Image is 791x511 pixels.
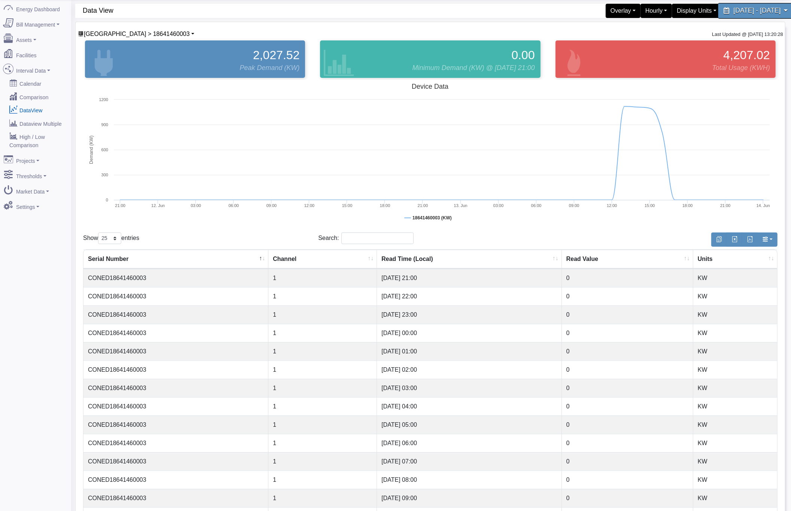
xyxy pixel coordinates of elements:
[83,434,268,452] td: CONED18641460003
[562,287,693,305] td: 0
[641,4,672,18] div: Hourly
[101,122,108,127] text: 900
[693,489,777,507] td: KW
[341,232,414,244] input: Search:
[115,203,125,208] text: 21:00
[712,63,770,73] span: Total Usage (KWH)
[562,305,693,324] td: 0
[493,203,504,208] text: 03:00
[511,46,535,64] span: 0.00
[693,342,777,361] td: KW
[562,489,693,507] td: 0
[253,46,300,64] span: 2,027.52
[268,250,377,269] th: Channel : activate to sort column ascending
[377,342,562,361] td: [DATE] 01:00
[268,379,377,397] td: 1
[712,31,783,37] small: Last Updated @ [DATE] 13:20:28
[711,232,727,247] button: Copy to clipboard
[672,4,721,18] div: Display Units
[101,173,108,177] text: 300
[83,269,268,287] td: CONED18641460003
[569,203,579,208] text: 09:00
[682,203,693,208] text: 18:00
[84,31,190,37] span: Device List
[693,324,777,342] td: KW
[742,232,758,247] button: Generate PDF
[83,324,268,342] td: CONED18641460003
[268,489,377,507] td: 1
[268,269,377,287] td: 1
[304,203,315,208] text: 12:00
[413,215,452,220] tspan: 18641460003 (KW)
[377,416,562,434] td: [DATE] 05:00
[693,287,777,305] td: KW
[606,4,641,18] div: Overlay
[723,46,770,64] span: 4,207.02
[693,452,777,471] td: KW
[89,136,94,164] tspan: Demand (KW)
[83,471,268,489] td: CONED18641460003
[377,287,562,305] td: [DATE] 22:00
[99,97,108,102] text: 1200
[693,379,777,397] td: KW
[191,203,201,208] text: 03:00
[83,287,268,305] td: CONED18641460003
[562,379,693,397] td: 0
[727,232,742,247] button: Export to Excel
[377,434,562,452] td: [DATE] 06:00
[83,4,434,18] span: Data View
[693,305,777,324] td: KW
[562,416,693,434] td: 0
[454,203,467,208] tspan: 13. Jun
[693,434,777,452] td: KW
[268,416,377,434] td: 1
[377,305,562,324] td: [DATE] 23:00
[562,434,693,452] td: 0
[83,305,268,324] td: CONED18641460003
[268,305,377,324] td: 1
[151,203,165,208] tspan: 12. Jun
[78,31,194,37] a: [GEOGRAPHIC_DATA] > 18641460003
[83,342,268,361] td: CONED18641460003
[377,471,562,489] td: [DATE] 08:00
[757,203,770,208] tspan: 14. Jun
[83,416,268,434] td: CONED18641460003
[412,83,449,90] tspan: Device Data
[607,203,617,208] text: 12:00
[693,416,777,434] td: KW
[562,397,693,416] td: 0
[101,147,108,152] text: 600
[268,361,377,379] td: 1
[377,361,562,379] td: [DATE] 02:00
[693,250,777,269] th: Units : activate to sort column ascending
[413,63,535,73] span: Minimum Demand (KW) @ [DATE] 21:00
[342,203,353,208] text: 15:00
[318,232,414,244] label: Search:
[229,203,239,208] text: 06:00
[377,324,562,342] td: [DATE] 00:00
[377,452,562,471] td: [DATE] 07:00
[377,379,562,397] td: [DATE] 03:00
[377,397,562,416] td: [DATE] 04:00
[268,471,377,489] td: 1
[377,250,562,269] th: Read Time (Local) : activate to sort column ascending
[733,7,781,14] span: [DATE] - [DATE]
[562,269,693,287] td: 0
[562,361,693,379] td: 0
[83,361,268,379] td: CONED18641460003
[720,203,731,208] text: 21:00
[83,250,268,269] th: Serial Number : activate to sort column descending
[268,287,377,305] td: 1
[377,489,562,507] td: [DATE] 09:00
[267,203,277,208] text: 09:00
[377,269,562,287] td: [DATE] 21:00
[418,203,428,208] text: 21:00
[693,361,777,379] td: KW
[83,397,268,416] td: CONED18641460003
[106,198,108,202] text: 0
[645,203,655,208] text: 15:00
[83,452,268,471] td: CONED18641460003
[98,232,121,244] select: Showentries
[268,452,377,471] td: 1
[83,379,268,397] td: CONED18641460003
